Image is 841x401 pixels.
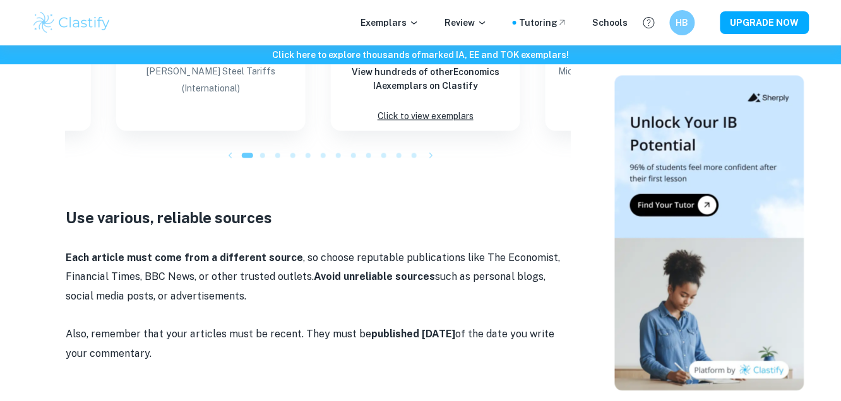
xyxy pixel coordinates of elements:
[720,11,809,34] button: UPGRADE NOW
[444,16,487,30] p: Review
[361,16,419,30] p: Exemplars
[676,16,690,30] h6: HB
[32,10,112,35] img: Clastify logo
[341,65,510,93] h6: View hundreds of other Economics IA exemplars on Clastify
[66,325,571,364] p: Also, remember that your articles must be recent. They must be of the date you write your comment...
[556,63,725,119] p: Microeconomics IA on Cigarette taxes in [GEOGRAPHIC_DATA]
[126,63,295,119] p: [PERSON_NAME] Steel Tariffs (International)
[66,207,571,230] h3: Use various, reliable sources
[593,16,628,30] a: Schools
[546,5,735,131] a: Blog exemplar: Microeconomics IA on Cigarette taxes in Microeconomics IA on Cigarette taxes in [G...
[519,16,568,30] a: Tutoring
[314,271,435,283] strong: Avoid unreliable sources
[66,252,303,264] strong: Each article must come from a different source
[378,108,474,125] p: Click to view exemplars
[66,249,571,306] p: , so choose reputable publications like The Economist, Financial Times, BBC News, or other truste...
[116,5,306,131] a: Blog exemplar: Donald Trump's Steel Tariffs (InternatioGrade received:7[PERSON_NAME] Steel Tariff...
[331,5,520,131] a: ExemplarsView hundreds of otherEconomics IAexemplars on ClastifyClick to view exemplars
[3,48,838,62] h6: Click here to explore thousands of marked IA, EE and TOK exemplars !
[615,76,804,391] img: Thumbnail
[670,10,695,35] button: HB
[371,328,455,340] strong: published [DATE]
[638,12,660,33] button: Help and Feedback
